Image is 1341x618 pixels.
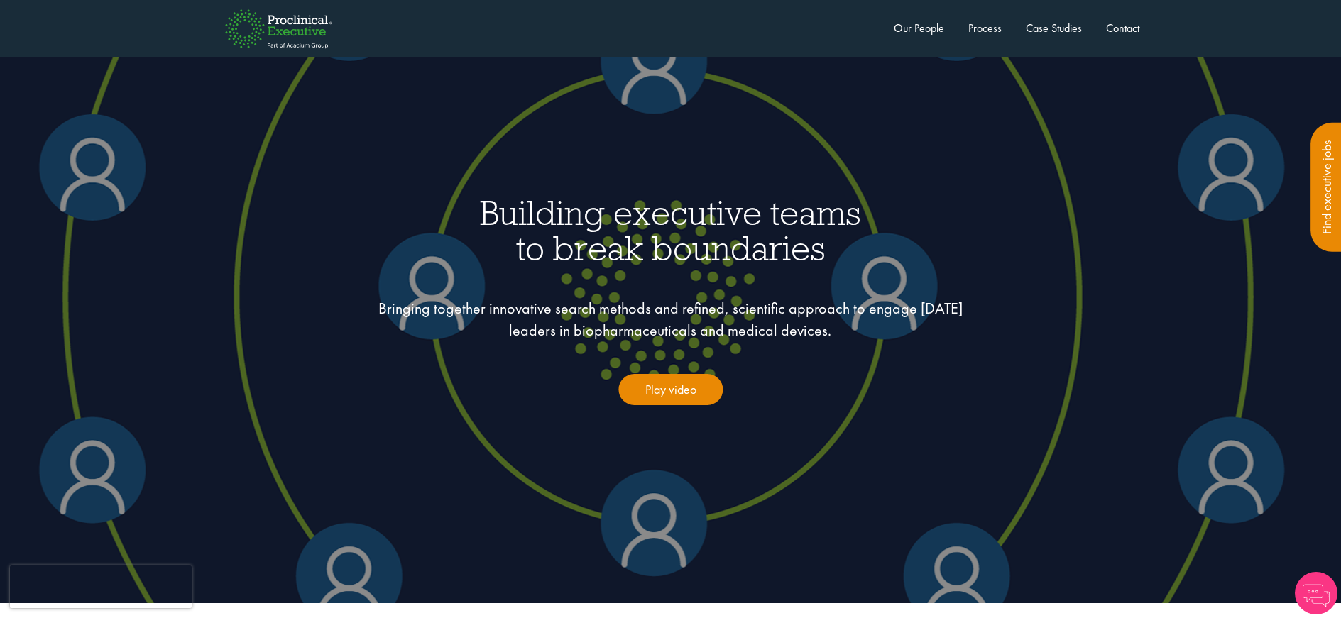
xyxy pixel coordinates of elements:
a: Play video [618,374,723,405]
a: Process [968,21,1002,35]
iframe: reCAPTCHA [10,565,192,608]
a: Case Studies [1026,21,1082,35]
h1: Building executive teams to break boundaries [148,195,1193,265]
img: Chatbot [1295,572,1337,614]
a: Contact [1106,21,1139,35]
p: Bringing together innovative search methods and refined, scientific approach to engage [DATE] lea... [357,297,984,342]
a: Our People [894,21,944,35]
